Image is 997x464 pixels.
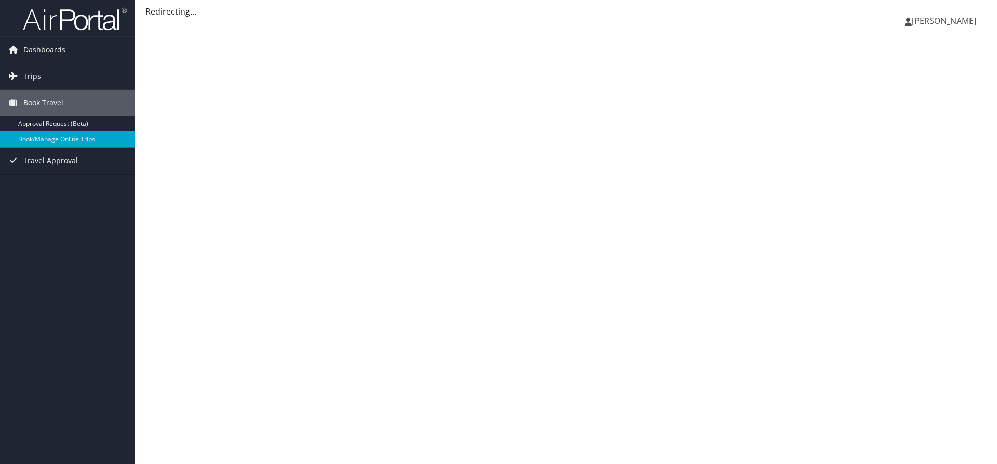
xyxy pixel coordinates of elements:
[905,5,987,36] a: [PERSON_NAME]
[912,15,976,26] span: [PERSON_NAME]
[23,37,65,63] span: Dashboards
[23,148,78,174] span: Travel Approval
[145,5,987,18] div: Redirecting...
[23,63,41,89] span: Trips
[23,7,127,31] img: airportal-logo.png
[23,90,63,116] span: Book Travel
